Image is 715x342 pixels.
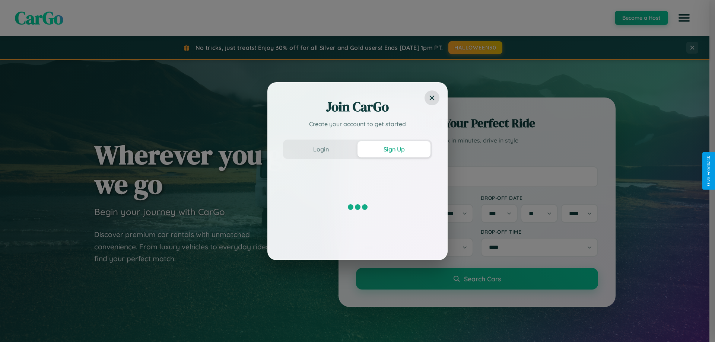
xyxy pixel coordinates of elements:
button: Login [285,141,357,157]
div: Give Feedback [706,156,711,186]
h2: Join CarGo [283,98,432,116]
iframe: Intercom live chat [7,317,25,335]
button: Sign Up [357,141,430,157]
p: Create your account to get started [283,119,432,128]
